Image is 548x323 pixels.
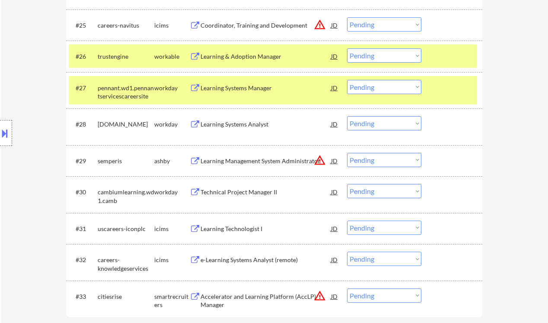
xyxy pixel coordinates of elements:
[98,21,154,30] div: careers-navitus
[330,153,339,168] div: JD
[98,292,154,301] div: citiesrise
[154,120,190,129] div: workday
[330,48,339,64] div: JD
[330,80,339,95] div: JD
[76,225,91,233] div: #31
[330,288,339,304] div: JD
[154,188,190,196] div: workday
[201,225,331,233] div: Learning Technologist I
[201,188,331,196] div: Technical Project Manager II
[76,21,91,30] div: #25
[154,84,190,92] div: workday
[330,17,339,33] div: JD
[330,184,339,199] div: JD
[330,221,339,236] div: JD
[201,292,331,309] div: Accelerator and Learning Platform (AccLP) Manager
[314,290,326,302] button: warning_amber
[314,19,326,31] button: warning_amber
[330,252,339,267] div: JD
[330,116,339,132] div: JD
[314,154,326,166] button: warning_amber
[201,52,331,61] div: Learning & Adoption Manager
[76,256,91,264] div: #32
[201,84,331,92] div: Learning Systems Manager
[98,256,154,272] div: careers-knowledgeservices
[98,52,154,61] div: trustengine
[154,292,190,309] div: smartrecruiters
[76,52,91,61] div: #26
[76,292,91,301] div: #33
[154,52,190,61] div: workable
[201,157,331,165] div: Learning Management System Administrator
[98,225,154,233] div: uscareers-iconplc
[201,256,331,264] div: e-Learning Systems Analyst (remote)
[201,21,331,30] div: Coordinator, Training and Development
[154,256,190,264] div: icims
[201,120,331,129] div: Learning Systems Analyst
[154,225,190,233] div: icims
[154,157,190,165] div: ashby
[154,21,190,30] div: icims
